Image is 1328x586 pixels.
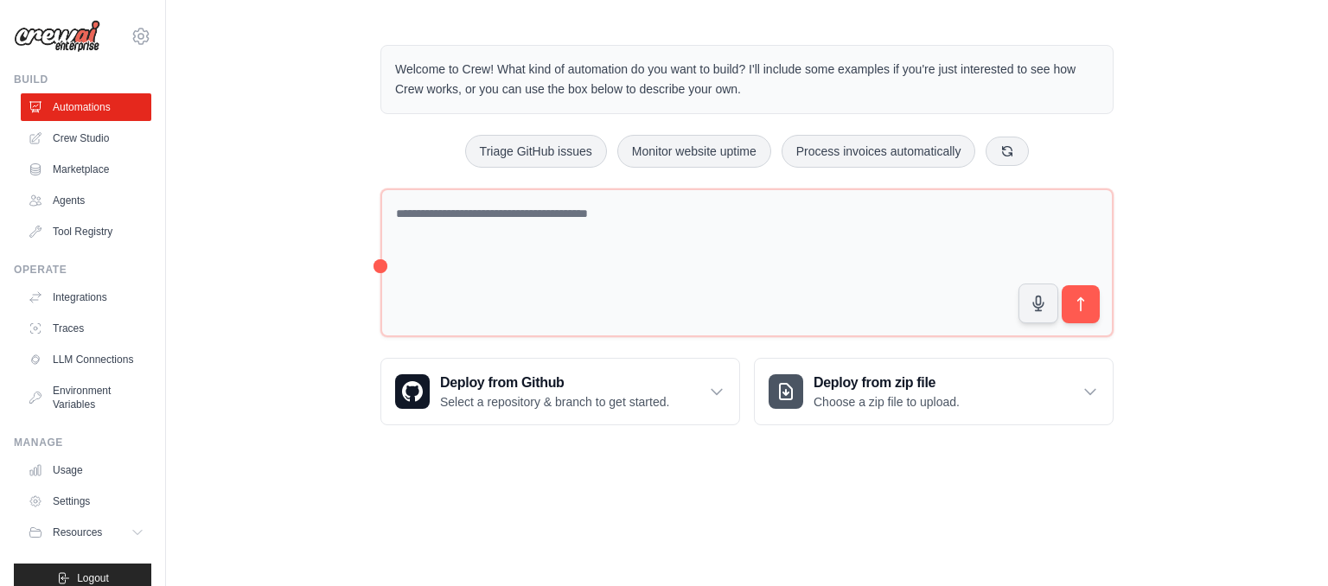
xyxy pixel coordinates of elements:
p: Choose a zip file to upload. [814,393,960,411]
button: Process invoices automatically [782,135,976,168]
p: Select a repository & branch to get started. [440,393,669,411]
div: Build [14,73,151,86]
a: Crew Studio [21,124,151,152]
button: Resources [21,519,151,546]
a: Environment Variables [21,377,151,418]
a: Usage [21,456,151,484]
a: Automations [21,93,151,121]
a: Agents [21,187,151,214]
h3: Deploy from zip file [814,373,960,393]
button: Triage GitHub issues [465,135,607,168]
a: Marketplace [21,156,151,183]
p: Welcome to Crew! What kind of automation do you want to build? I'll include some examples if you'... [395,60,1099,99]
span: Logout [77,571,109,585]
a: LLM Connections [21,346,151,373]
h3: Deploy from Github [440,373,669,393]
a: Traces [21,315,151,342]
a: Integrations [21,283,151,311]
a: Tool Registry [21,218,151,245]
span: Resources [53,525,102,539]
div: Operate [14,263,151,277]
div: Manage [14,436,151,449]
img: Logo [14,20,100,53]
a: Settings [21,487,151,515]
button: Monitor website uptime [617,135,771,168]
